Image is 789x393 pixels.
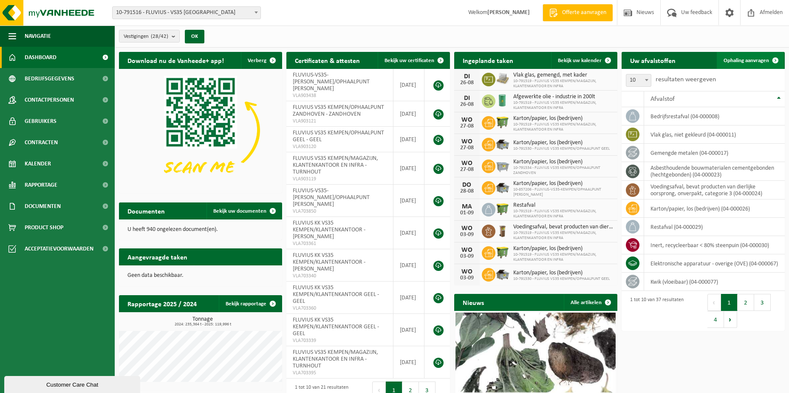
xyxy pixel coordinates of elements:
span: 10-791516 - FLUVIUS - VS35 KEMPEN [113,7,260,19]
span: 10-791516 - FLUVIUS - VS35 KEMPEN [112,6,261,19]
span: VLA903438 [293,92,386,99]
span: Product Shop [25,217,63,238]
span: VLA703395 [293,370,386,376]
button: Verberg [241,52,281,69]
div: 27-08 [458,167,475,173]
td: inert, recycleerbaar < 80% steenpuin (04-000030) [644,236,785,254]
span: 10-791530 - FLUVIUS VS35 KEMPEN/OPHAALPUNT GEEL [513,276,610,282]
div: 26-08 [458,102,475,108]
h2: Documenten [119,202,173,219]
span: Offerte aanvragen [560,9,608,17]
button: Previous [707,294,721,311]
div: 03-09 [458,232,475,238]
td: [DATE] [393,185,425,217]
div: DO [458,182,475,188]
span: 10-791519 - FLUVIUS VS35 KEMPEN/MAGAZIJN, KLANTENKANTOOR EN INFRA [513,231,613,241]
button: 2 [738,294,754,311]
a: Alle artikelen [564,294,616,311]
td: [DATE] [393,346,425,379]
span: 10 [626,74,651,87]
button: 4 [707,311,724,328]
td: voedingsafval, bevat producten van dierlijke oorsprong, onverpakt, categorie 3 (04-000024) [644,181,785,199]
span: FLUVIUS KK VS35 KEMPEN/KLANTENKANTOOR GEEL - GEEL [293,285,379,305]
td: [DATE] [393,152,425,185]
td: [DATE] [393,314,425,346]
h2: Aangevraagde taken [119,248,196,265]
span: FLUVIUS VS35 KEMPEN/MAGAZIJN, KLANTENKANTOOR EN INFRA - TURNHOUT [293,349,378,369]
img: Download de VHEPlus App [119,69,282,191]
a: Bekijk uw documenten [206,202,281,219]
img: WB-5000-GAL-GY-01 [495,267,510,281]
span: FLUVIUS VS35 KEMPEN/MAGAZIJN, KLANTENKANTOOR EN INFRA - TURNHOUT [293,155,378,175]
div: WO [458,117,475,123]
span: VLA903121 [293,118,386,125]
span: Vestigingen [124,30,168,43]
span: Karton/papier, los (bedrijven) [513,245,613,252]
td: kwik (vloeibaar) (04-000077) [644,273,785,291]
span: Rapportage [25,174,57,196]
span: FLUVIUS-VS35-[PERSON_NAME]/OPHAALPUNT [PERSON_NAME] [293,72,370,92]
span: VLA703339 [293,337,386,344]
strong: [PERSON_NAME] [487,9,530,16]
td: elektronische apparatuur - overige (OVE) (04-000067) [644,254,785,273]
span: Kalender [25,153,51,174]
span: FLUVIUS KK VS35 KEMPEN/KLANTENKANTOOR - [PERSON_NAME] [293,252,365,272]
span: Ophaling aanvragen [724,58,769,63]
p: U heeft 940 ongelezen document(en). [127,227,274,233]
span: 10-857206 - FLUVIUS-VS35-KEMPEN/OPHAALPUNT [PERSON_NAME] [513,187,613,197]
span: Bekijk uw certificaten [385,58,434,63]
span: FLUVIUS VS35 KEMPEN/OPHAALPUNT ZANDHOVEN - ZANDHOVEN [293,104,384,117]
span: Karton/papier, los (bedrijven) [513,180,613,187]
span: Karton/papier, los (bedrijven) [513,270,610,276]
span: 10-791519 - FLUVIUS VS35 KEMPEN/MAGAZIJN, KLANTENKANTOOR EN INFRA [513,209,613,219]
div: DI [458,95,475,102]
span: VLA703850 [293,208,386,215]
span: Afvalstof [650,96,675,103]
div: WO [458,225,475,232]
td: [DATE] [393,217,425,249]
img: LP-PA-00000-WDN-11 [495,71,510,86]
img: WB-1100-HPE-GN-50 [495,202,510,216]
h2: Nieuws [454,294,492,310]
img: WB-5000-GAL-GY-01 [495,180,510,194]
div: WO [458,247,475,253]
img: WB-1100-HPE-GN-50 [495,245,510,259]
span: VLA903119 [293,176,386,182]
div: 27-08 [458,123,475,129]
span: Vlak glas, gemengd, met kader [513,72,613,79]
span: 10-791519 - FLUVIUS VS35 KEMPEN/MAGAZIJN, KLANTENKANTOOR EN INFRA [513,79,613,89]
span: Voedingsafval, bevat producten van dierlijke oorsprong, onverpakt, categorie 3 [513,224,613,231]
h3: Tonnage [123,316,282,327]
h2: Ingeplande taken [454,52,522,68]
count: (28/42) [151,34,168,39]
button: Next [724,311,737,328]
td: [DATE] [393,249,425,282]
span: 10-791534 - FLUVIUS VS35 KEMPEN/OPHAALPUNT ZANDHOVEN [513,165,613,176]
td: karton/papier, los (bedrijven) (04-000026) [644,199,785,218]
span: Restafval [513,202,613,209]
img: WB-0140-HPE-BN-01 [495,223,510,238]
h2: Download nu de Vanheede+ app! [119,52,232,68]
p: Geen data beschikbaar. [127,273,274,279]
span: Bedrijfsgegevens [25,68,74,89]
span: FLUVIUS KK VS35 KEMPEN/KLANTENKANTOOR GEEL - GEEL [293,317,379,337]
span: Karton/papier, los (bedrijven) [513,115,613,122]
span: Navigatie [25,26,51,47]
div: WO [458,138,475,145]
img: WB-1100-HPE-GN-50 [495,115,510,129]
div: 03-09 [458,275,475,281]
span: FLUVIUS VS35 KEMPEN/OPHAALPUNT GEEL - GEEL [293,130,384,143]
img: WB-5000-GAL-GY-01 [495,137,510,151]
span: Documenten [25,196,61,217]
span: Contracten [25,132,58,153]
span: Dashboard [25,47,57,68]
iframe: chat widget [4,374,142,393]
span: Verberg [248,58,266,63]
img: LP-LD-00200-MET-21 [495,93,510,108]
td: asbesthoudende bouwmaterialen cementgebonden (hechtgebonden) (04-000023) [644,162,785,181]
span: Bekijk uw kalender [558,58,602,63]
td: restafval (04-000029) [644,218,785,236]
div: 26-08 [458,80,475,86]
span: Contactpersonen [25,89,74,111]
